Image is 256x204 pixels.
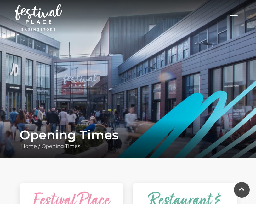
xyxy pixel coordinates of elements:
button: Toggle navigation [226,13,242,22]
h1: Opening Times [20,127,237,143]
img: Festival Place Logo [15,4,62,31]
div: / [15,127,242,150]
a: Opening Times [40,143,82,149]
a: Home [20,143,38,149]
